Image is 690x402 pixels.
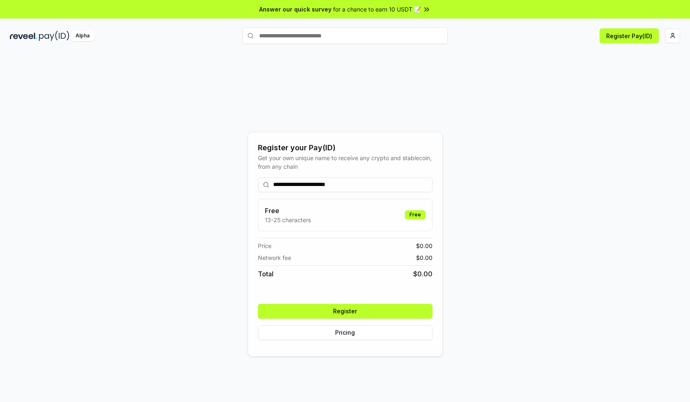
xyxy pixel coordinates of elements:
span: Network fee [258,253,291,262]
span: $ 0.00 [416,241,432,250]
img: reveel_dark [10,31,37,41]
p: 13-25 characters [265,216,311,224]
h3: Free [265,206,311,216]
button: Register [258,304,432,319]
div: Register your Pay(ID) [258,142,432,154]
div: Free [405,210,425,219]
button: Pricing [258,325,432,340]
span: Price [258,241,271,250]
button: Register Pay(ID) [600,28,659,43]
span: $ 0.00 [413,269,432,279]
div: Get your own unique name to receive any crypto and stablecoin, from any chain [258,154,432,171]
span: Answer our quick survey [259,5,331,14]
span: Total [258,269,274,279]
div: Alpha [71,31,94,41]
img: pay_id [39,31,69,41]
span: for a chance to earn 10 USDT 📝 [333,5,421,14]
span: $ 0.00 [416,253,432,262]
